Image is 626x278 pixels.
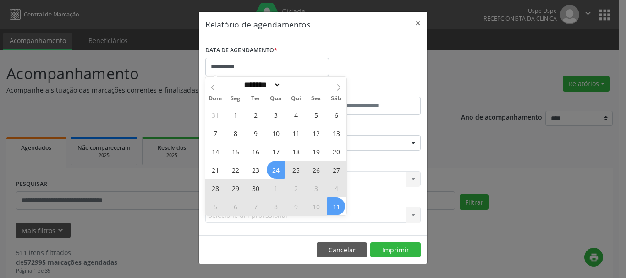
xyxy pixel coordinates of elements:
span: Setembro 12, 2025 [307,124,325,142]
span: Setembro 15, 2025 [226,142,244,160]
span: Sex [306,96,326,102]
input: Year [281,80,311,90]
span: Seg [225,96,246,102]
span: Setembro 22, 2025 [226,161,244,179]
span: Setembro 27, 2025 [327,161,345,179]
select: Month [241,80,281,90]
span: Setembro 29, 2025 [226,179,244,197]
button: Cancelar [317,242,367,258]
label: DATA DE AGENDAMENTO [205,44,277,58]
span: Setembro 13, 2025 [327,124,345,142]
span: Setembro 19, 2025 [307,142,325,160]
span: Outubro 1, 2025 [267,179,285,197]
button: Close [409,12,427,34]
span: Setembro 16, 2025 [247,142,264,160]
span: Qua [266,96,286,102]
h5: Relatório de agendamentos [205,18,310,30]
span: Setembro 8, 2025 [226,124,244,142]
span: Setembro 7, 2025 [206,124,224,142]
span: Setembro 26, 2025 [307,161,325,179]
span: Outubro 3, 2025 [307,179,325,197]
span: Setembro 21, 2025 [206,161,224,179]
span: Setembro 24, 2025 [267,161,285,179]
span: Setembro 2, 2025 [247,106,264,124]
span: Outubro 8, 2025 [267,197,285,215]
span: Agosto 31, 2025 [206,106,224,124]
span: Sáb [326,96,346,102]
span: Setembro 23, 2025 [247,161,264,179]
span: Outubro 9, 2025 [287,197,305,215]
label: ATÉ [315,82,421,97]
span: Setembro 11, 2025 [287,124,305,142]
span: Setembro 5, 2025 [307,106,325,124]
span: Setembro 20, 2025 [327,142,345,160]
span: Outubro 6, 2025 [226,197,244,215]
span: Setembro 28, 2025 [206,179,224,197]
span: Outubro 2, 2025 [287,179,305,197]
span: Setembro 10, 2025 [267,124,285,142]
span: Setembro 9, 2025 [247,124,264,142]
span: Outubro 5, 2025 [206,197,224,215]
span: Setembro 1, 2025 [226,106,244,124]
span: Outubro 7, 2025 [247,197,264,215]
span: Outubro 10, 2025 [307,197,325,215]
span: Dom [205,96,225,102]
span: Setembro 18, 2025 [287,142,305,160]
span: Setembro 17, 2025 [267,142,285,160]
span: Ter [246,96,266,102]
span: Setembro 14, 2025 [206,142,224,160]
span: Outubro 4, 2025 [327,179,345,197]
span: Setembro 4, 2025 [287,106,305,124]
button: Imprimir [370,242,421,258]
span: Qui [286,96,306,102]
span: Setembro 3, 2025 [267,106,285,124]
span: Setembro 30, 2025 [247,179,264,197]
span: Setembro 25, 2025 [287,161,305,179]
span: Outubro 11, 2025 [327,197,345,215]
span: Setembro 6, 2025 [327,106,345,124]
